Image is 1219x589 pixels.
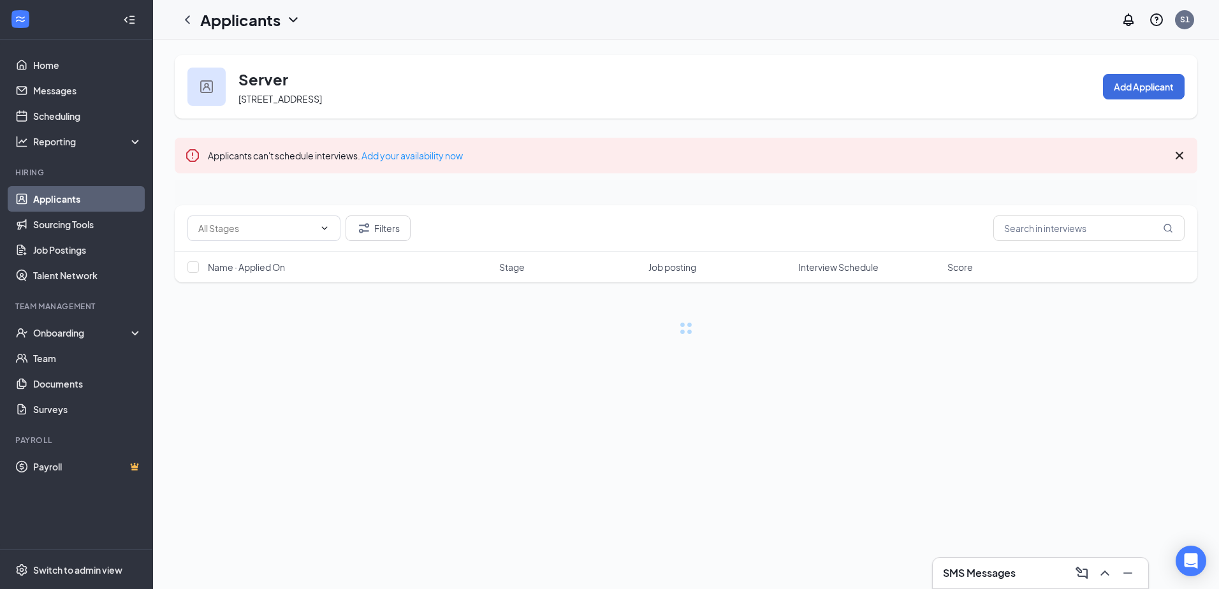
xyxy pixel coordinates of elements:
svg: ChevronLeft [180,12,195,27]
svg: WorkstreamLogo [14,13,27,25]
button: ComposeMessage [1072,563,1092,583]
a: PayrollCrown [33,454,142,479]
svg: MagnifyingGlass [1163,223,1173,233]
svg: Cross [1172,148,1187,163]
svg: ChevronDown [319,223,330,233]
a: Add your availability now [361,150,463,161]
button: ChevronUp [1095,563,1115,583]
h3: Server [238,68,288,90]
span: Applicants can't schedule interviews. [208,150,463,161]
a: Scheduling [33,103,142,129]
svg: Analysis [15,135,28,148]
svg: Minimize [1120,565,1135,581]
a: Messages [33,78,142,103]
img: user icon [200,80,213,93]
svg: ChevronUp [1097,565,1113,581]
a: Job Postings [33,237,142,263]
div: Open Intercom Messenger [1176,546,1206,576]
h1: Applicants [200,9,281,31]
svg: Collapse [123,13,136,26]
div: Hiring [15,167,140,178]
a: Team [33,345,142,371]
div: Onboarding [33,326,131,339]
span: Name · Applied On [208,261,285,273]
svg: Filter [356,221,372,236]
span: Job posting [648,261,696,273]
span: Interview Schedule [798,261,879,273]
svg: Settings [15,564,28,576]
button: Minimize [1118,563,1138,583]
button: Filter Filters [346,215,411,241]
span: [STREET_ADDRESS] [238,93,322,105]
a: Applicants [33,186,142,212]
div: Team Management [15,301,140,312]
svg: ChevronDown [286,12,301,27]
a: Home [33,52,142,78]
svg: QuestionInfo [1149,12,1164,27]
a: Sourcing Tools [33,212,142,237]
svg: UserCheck [15,326,28,339]
div: Reporting [33,135,143,148]
a: Surveys [33,396,142,422]
span: Score [947,261,973,273]
div: Switch to admin view [33,564,122,576]
svg: Notifications [1121,12,1136,27]
a: Talent Network [33,263,142,288]
svg: Error [185,148,200,163]
svg: ComposeMessage [1074,565,1090,581]
div: Payroll [15,435,140,446]
a: Documents [33,371,142,396]
button: Add Applicant [1103,74,1185,99]
input: All Stages [198,221,314,235]
h3: SMS Messages [943,566,1016,580]
div: S1 [1180,14,1190,25]
span: Stage [499,261,525,273]
input: Search in interviews [993,215,1185,241]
